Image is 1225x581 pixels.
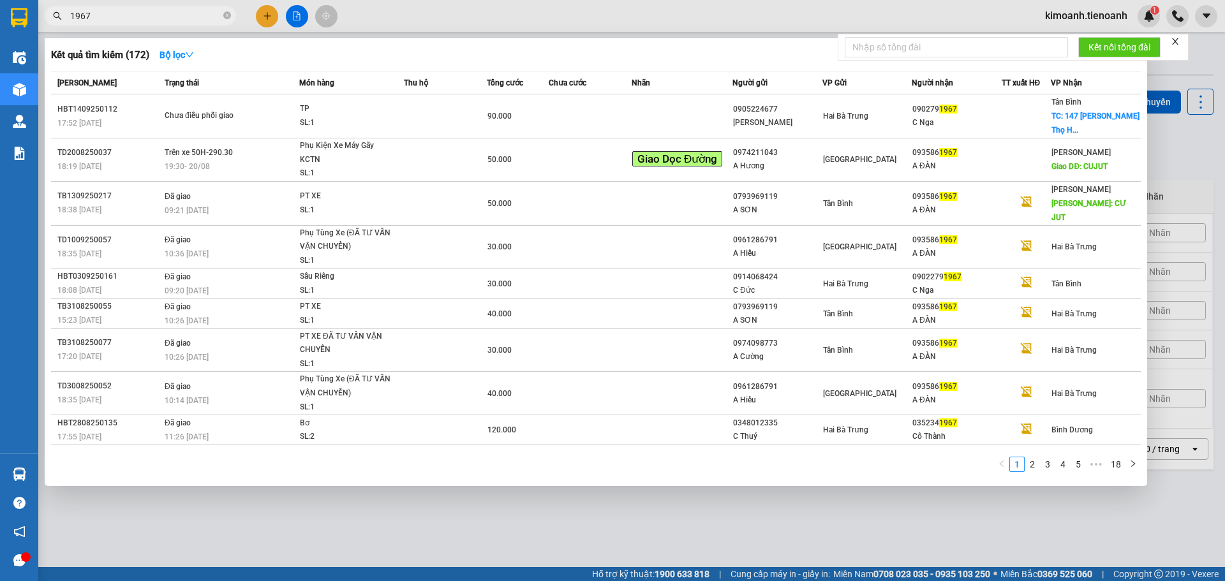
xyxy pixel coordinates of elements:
[733,314,822,327] div: A SƠN
[912,300,1001,314] div: 093586
[1051,448,1111,457] span: [PERSON_NAME]
[1051,112,1140,135] span: TC: 147 [PERSON_NAME] Thọ H...
[1129,460,1137,467] span: right
[912,337,1001,350] div: 093586
[165,396,209,405] span: 10:14 [DATE]
[165,235,191,244] span: Đã giao
[998,460,1006,467] span: left
[57,300,161,313] div: TB3108250055
[57,233,161,247] div: TD1009250057
[487,78,523,87] span: Tổng cước
[1051,346,1097,355] span: Hai Bà Trưng
[57,286,101,295] span: 18:08 [DATE]
[1051,98,1081,107] span: Tân Bình
[300,102,396,116] div: TP
[185,50,194,59] span: down
[300,300,396,314] div: PT XE
[57,162,101,171] span: 18:19 [DATE]
[912,203,1001,217] div: A ĐÀN
[912,270,1001,284] div: 0902279
[733,300,822,314] div: 0793969119
[1009,457,1025,472] li: 1
[912,416,1001,430] div: 035234
[1107,457,1125,471] a: 18
[939,382,957,391] span: 1967
[487,112,512,121] span: 90.000
[165,192,191,201] span: Đã giao
[300,139,396,166] div: Phụ Kiện Xe Máy Gãy KCTN
[1051,242,1097,251] span: Hai Bà Trưng
[13,554,26,566] span: message
[300,226,396,254] div: Phụ Tùng Xe (ĐÃ TƯ VẤN VẬN CHUYỂN)
[165,353,209,362] span: 10:26 [DATE]
[57,270,161,283] div: HBT0309250161
[994,457,1009,472] li: Previous Page
[165,286,209,295] span: 09:20 [DATE]
[300,416,396,430] div: Bơ
[70,9,221,23] input: Tìm tên, số ĐT hoặc mã đơn
[300,330,396,357] div: PT XE ĐÃ TƯ VẤN VẬN CHUYỂN
[1171,37,1180,46] span: close
[939,418,957,427] span: 1967
[57,103,161,116] div: HBT1409250112
[994,457,1009,472] button: left
[165,272,191,281] span: Đã giao
[149,45,204,65] button: Bộ lọcdown
[1025,457,1039,471] a: 2
[733,159,822,173] div: A Hương
[57,249,101,258] span: 18:35 [DATE]
[165,302,191,311] span: Đã giao
[1051,185,1111,194] span: [PERSON_NAME]
[823,309,853,318] span: Tân Bình
[165,206,209,215] span: 09:21 [DATE]
[300,166,396,180] div: SL: 1
[845,37,1068,57] input: Nhập số tổng đài
[733,337,822,350] div: 0974098773
[160,50,194,60] strong: Bộ lọc
[300,116,396,130] div: SL: 1
[300,189,396,203] div: PT XE
[57,316,101,325] span: 15:23 [DATE]
[912,116,1001,129] div: C Nga
[487,389,512,398] span: 40.000
[912,284,1001,297] div: C Nga
[165,418,191,427] span: Đã giao
[632,151,722,166] span: Giao Dọc Đường
[823,346,853,355] span: Tân Bình
[912,430,1001,443] div: Cô Thành
[912,78,953,87] span: Người nhận
[13,51,26,64] img: warehouse-icon
[912,233,1001,247] div: 093586
[165,382,191,391] span: Đã giao
[1040,457,1055,472] li: 3
[733,270,822,284] div: 0914068424
[1071,457,1085,471] a: 5
[300,284,396,298] div: SL: 1
[487,346,512,355] span: 30.000
[1010,457,1024,471] a: 1
[57,395,101,404] span: 18:35 [DATE]
[1051,148,1111,157] span: [PERSON_NAME]
[733,233,822,247] div: 0961286791
[165,316,209,325] span: 10:26 [DATE]
[1051,309,1097,318] span: Hai Bà Trưng
[1051,279,1081,288] span: Tân Bình
[912,393,1001,407] div: A ĐÀN
[823,155,896,164] span: [GEOGRAPHIC_DATA]
[632,78,650,87] span: Nhãn
[1088,40,1150,54] span: Kết nối tổng đài
[1051,162,1108,171] span: Giao DĐ: CUJUT
[1041,457,1055,471] a: 3
[912,380,1001,393] div: 093586
[1125,457,1141,472] button: right
[13,467,26,481] img: warehouse-icon
[57,336,161,349] div: TB3108250077
[57,352,101,361] span: 17:20 [DATE]
[223,11,231,19] span: close-circle
[57,416,161,430] div: HBT2808250135
[57,146,161,159] div: TD2008250037
[165,339,191,348] span: Đã giao
[823,242,896,251] span: [GEOGRAPHIC_DATA]
[733,116,822,129] div: [PERSON_NAME]
[165,249,209,258] span: 10:36 [DATE]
